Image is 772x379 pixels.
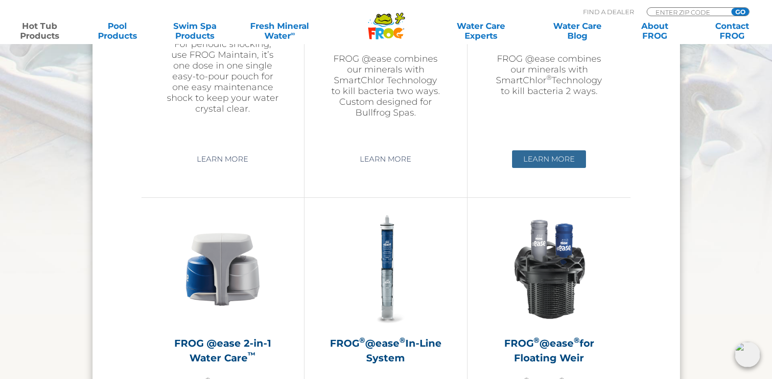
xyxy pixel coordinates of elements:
[359,335,365,345] sup: ®
[731,8,749,16] input: GO
[329,336,443,365] h2: FROG @ease In-Line System
[547,21,608,41] a: Water CareBlog
[329,213,443,326] img: inline-system-300x300.png
[166,213,280,326] img: @ease-2-in-1-Holder-v2-300x300.png
[329,53,443,118] p: FROG @ease combines our minerals with SmartChlor Technology to kill bacteria two ways. Custom des...
[702,21,762,41] a: ContactFROG
[735,342,760,367] img: openIcon
[291,30,295,37] sup: ∞
[166,336,280,365] h2: FROG @ease 2-in-1 Water Care
[186,150,259,168] a: Learn More
[625,21,685,41] a: AboutFROG
[492,336,606,365] h2: FROG @ease for Floating Weir
[655,8,721,16] input: Zip Code Form
[534,335,539,345] sup: ®
[546,73,552,81] sup: ®
[349,150,422,168] a: Learn More
[10,21,70,41] a: Hot TubProducts
[432,21,530,41] a: Water CareExperts
[166,39,280,114] p: For periodic shocking, use FROG Maintain, it’s one dose in one single easy-to-pour pouch for one ...
[492,53,606,96] p: FROG @ease combines our minerals with SmartChlor Technology to kill bacteria 2 ways.
[242,21,317,41] a: Fresh MineralWater∞
[164,21,225,41] a: Swim SpaProducts
[574,335,580,345] sup: ®
[399,335,405,345] sup: ®
[248,350,256,359] sup: ™
[583,7,634,16] p: Find A Dealer
[512,150,586,168] a: Learn More
[492,213,606,326] img: InLineWeir_Front_High_inserting-v2-300x300.png
[87,21,147,41] a: PoolProducts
